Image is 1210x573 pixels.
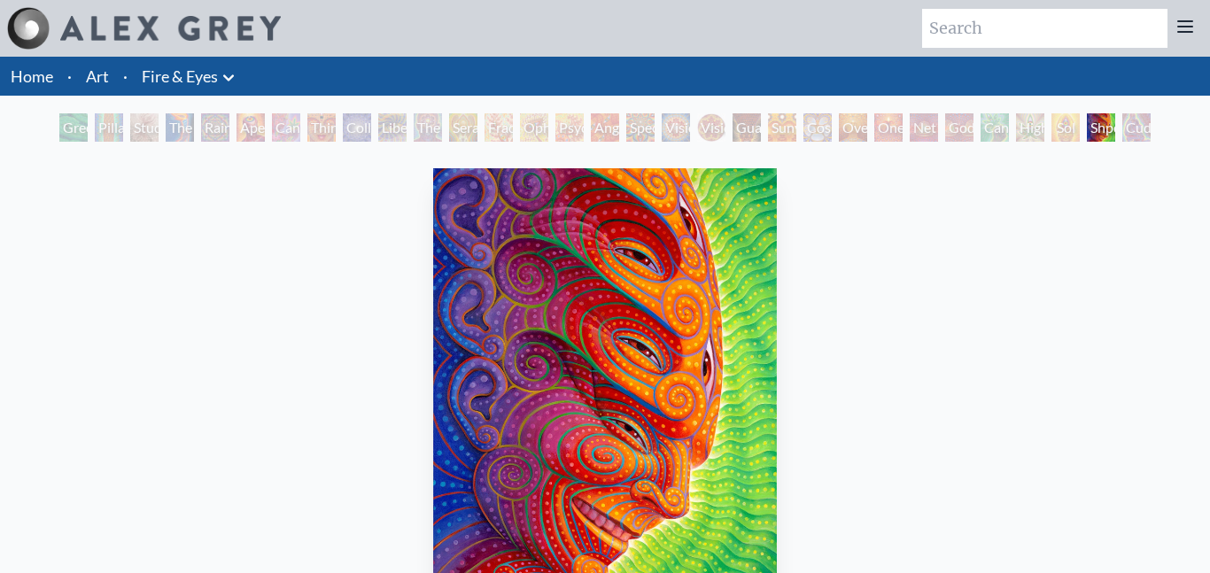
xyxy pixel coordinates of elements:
div: Psychomicrograph of a Fractal Paisley Cherub Feather Tip [555,113,584,142]
div: Cannafist [981,113,1009,142]
div: Godself [945,113,973,142]
div: Liberation Through Seeing [378,113,407,142]
a: Home [11,66,53,86]
div: Guardian of Infinite Vision [733,113,761,142]
div: Sol Invictus [1051,113,1080,142]
div: The Torch [166,113,194,142]
div: Rainbow Eye Ripple [201,113,229,142]
div: Vision Crystal [662,113,690,142]
li: · [60,57,79,96]
div: Net of Being [910,113,938,142]
div: Green Hand [59,113,88,142]
div: Third Eye Tears of Joy [307,113,336,142]
div: Aperture [237,113,265,142]
div: The Seer [414,113,442,142]
div: Spectral Lotus [626,113,655,142]
a: Art [86,64,109,89]
div: Cuddle [1122,113,1151,142]
input: Search [922,9,1167,48]
div: Vision Crystal Tondo [697,113,725,142]
div: Study for the Great Turn [130,113,159,142]
div: Angel Skin [591,113,619,142]
div: Cosmic Elf [803,113,832,142]
div: Seraphic Transport Docking on the Third Eye [449,113,477,142]
div: Pillar of Awareness [95,113,123,142]
div: One [874,113,903,142]
li: · [116,57,135,96]
div: Sunyata [768,113,796,142]
a: Fire & Eyes [142,64,218,89]
div: Cannabis Sutra [272,113,300,142]
div: Fractal Eyes [485,113,513,142]
div: Shpongled [1087,113,1115,142]
div: Collective Vision [343,113,371,142]
div: Oversoul [839,113,867,142]
div: Ophanic Eyelash [520,113,548,142]
div: Higher Vision [1016,113,1044,142]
